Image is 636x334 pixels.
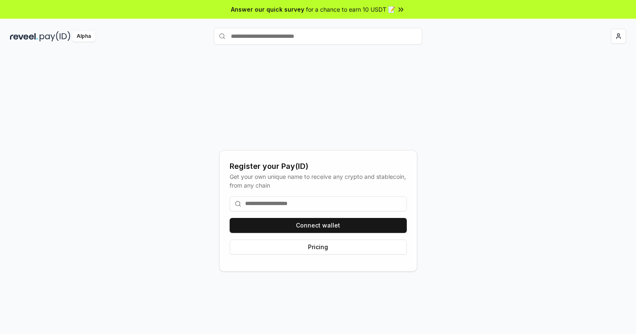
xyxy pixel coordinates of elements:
img: reveel_dark [10,31,38,42]
button: Pricing [230,240,407,255]
span: for a chance to earn 10 USDT 📝 [306,5,395,14]
div: Alpha [72,31,95,42]
div: Get your own unique name to receive any crypto and stablecoin, from any chain [230,172,407,190]
span: Answer our quick survey [231,5,304,14]
img: pay_id [40,31,70,42]
div: Register your Pay(ID) [230,161,407,172]
button: Connect wallet [230,218,407,233]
